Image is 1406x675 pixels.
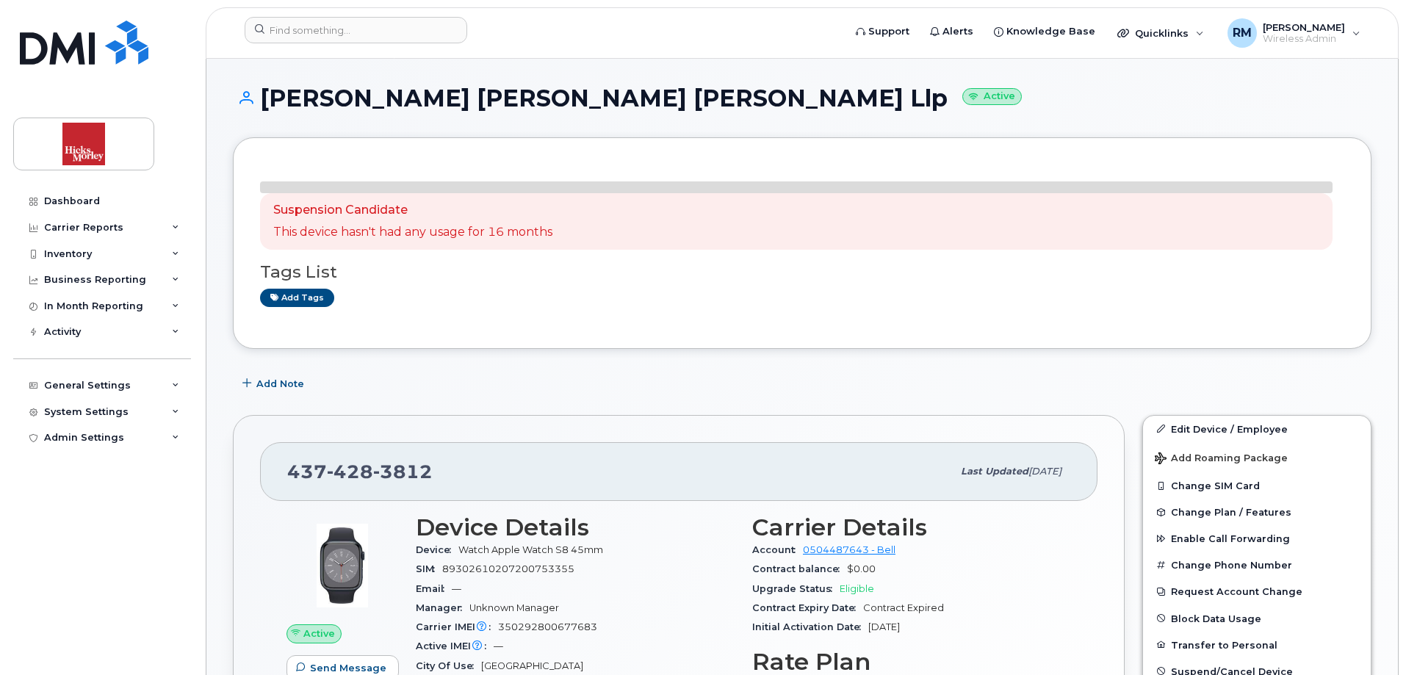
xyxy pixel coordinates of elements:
span: Device [416,544,458,555]
span: Upgrade Status [752,583,840,594]
span: Unknown Manager [469,602,559,613]
h3: Device Details [416,514,735,541]
span: Change Plan / Features [1171,507,1291,518]
span: Initial Activation Date [752,621,868,632]
a: Add tags [260,289,334,307]
button: Add Note [233,371,317,397]
span: Carrier IMEI [416,621,498,632]
button: Add Roaming Package [1143,442,1371,472]
span: SIM [416,563,442,574]
button: Transfer to Personal [1143,632,1371,658]
span: Last updated [961,466,1028,477]
span: Eligible [840,583,874,594]
span: Email [416,583,452,594]
span: 437 [287,461,433,483]
span: Add Note [256,377,304,391]
span: [DATE] [868,621,900,632]
button: Enable Call Forwarding [1143,525,1371,552]
button: Block Data Usage [1143,605,1371,632]
span: — [494,640,503,651]
span: 428 [327,461,373,483]
span: [DATE] [1028,466,1061,477]
img: image20231002-3703462-eo082k.jpeg [298,521,386,610]
span: City Of Use [416,660,481,671]
a: Edit Device / Employee [1143,416,1371,442]
p: This device hasn't had any usage for 16 months [273,224,552,241]
span: Active [303,627,335,640]
span: 3812 [373,461,433,483]
span: Contract Expired [863,602,944,613]
button: Change Plan / Features [1143,499,1371,525]
span: Account [752,544,803,555]
span: Contract balance [752,563,847,574]
span: 89302610207200753355 [442,563,574,574]
span: Send Message [310,661,386,675]
span: Active IMEI [416,640,494,651]
h1: [PERSON_NAME] [PERSON_NAME] [PERSON_NAME] Llp [233,85,1371,111]
button: Change SIM Card [1143,472,1371,499]
span: Watch Apple Watch S8 45mm [458,544,603,555]
span: 350292800677683 [498,621,597,632]
a: 0504487643 - Bell [803,544,895,555]
span: Contract Expiry Date [752,602,863,613]
span: Enable Call Forwarding [1171,533,1290,544]
span: Manager [416,602,469,613]
h3: Rate Plan [752,649,1071,675]
p: Suspension Candidate [273,202,552,219]
h3: Tags List [260,263,1344,281]
button: Request Account Change [1143,578,1371,604]
button: Change Phone Number [1143,552,1371,578]
h3: Carrier Details [752,514,1071,541]
small: Active [962,88,1022,105]
span: $0.00 [847,563,876,574]
span: [GEOGRAPHIC_DATA] [481,660,583,671]
span: Add Roaming Package [1155,452,1288,466]
span: — [452,583,461,594]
